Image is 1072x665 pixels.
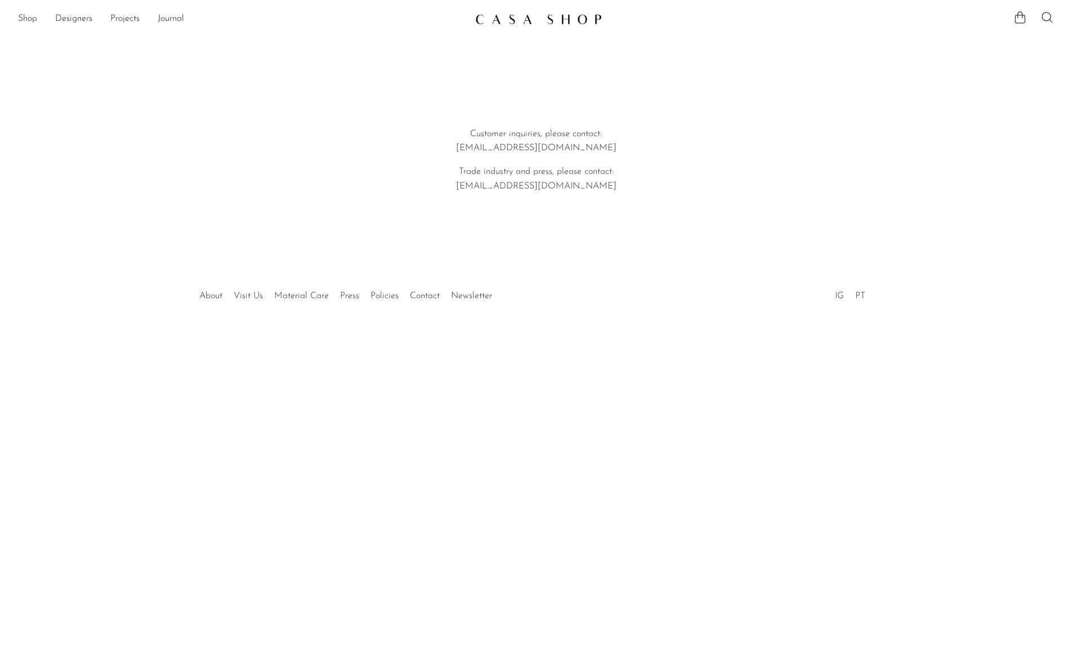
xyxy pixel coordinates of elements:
[234,291,263,300] a: Visit Us
[410,291,440,300] a: Contact
[158,12,184,26] a: Journal
[829,282,871,304] ul: Social Medias
[835,291,844,300] a: IG
[55,12,92,26] a: Designers
[199,291,222,300] a: About
[375,165,697,194] p: Trade industry and press, please contact: [EMAIL_ADDRESS][DOMAIN_NAME]
[18,12,37,26] a: Shop
[375,127,697,156] p: Customer inquiries, please contact: [EMAIL_ADDRESS][DOMAIN_NAME]
[370,291,399,300] a: Policies
[194,282,498,304] ul: Quick links
[18,10,466,29] nav: Desktop navigation
[18,10,466,29] ul: NEW HEADER MENU
[855,291,865,300] a: PT
[340,291,359,300] a: Press
[274,291,329,300] a: Material Care
[110,12,140,26] a: Projects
